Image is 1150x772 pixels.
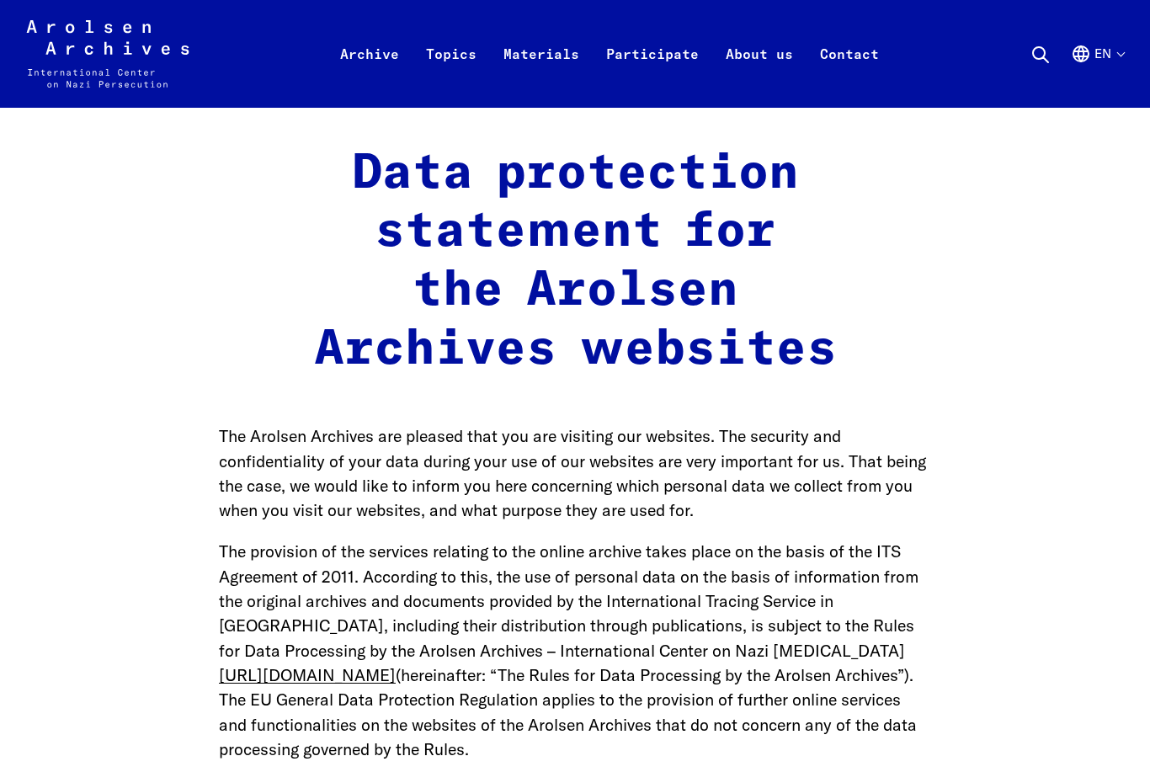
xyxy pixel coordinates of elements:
[807,40,892,108] a: Contact
[1071,44,1124,104] button: English, language selection
[327,20,892,88] nav: Primary
[219,539,931,761] p: The provision of the services relating to the online archive takes place on the basis of the ITS ...
[413,40,490,108] a: Topics
[593,40,712,108] a: Participate
[219,423,931,522] p: The Arolsen Archives are pleased that you are visiting our websites. The security and confidentia...
[490,40,593,108] a: Materials
[712,40,807,108] a: About us
[314,149,837,375] strong: Data protection statement for the Arolsen Archives websites
[327,40,413,108] a: Archive
[219,664,396,685] a: [URL][DOMAIN_NAME]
